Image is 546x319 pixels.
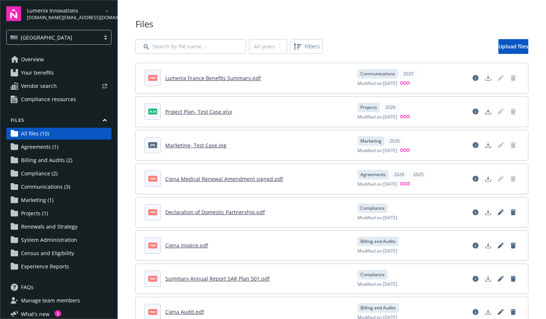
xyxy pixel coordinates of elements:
a: Communications (3) [6,181,111,193]
div: 2026 [381,103,399,112]
span: Compliance [360,271,385,278]
span: Delete document [507,139,519,151]
span: Overview [21,54,44,65]
span: pdf [148,309,157,315]
a: Delete document [507,206,519,218]
a: Edit document [495,306,507,318]
span: Modified on [DATE] [357,147,397,154]
span: Filters [291,41,321,52]
a: Experience Reports [6,261,111,272]
a: Billing and Audits (2) [6,154,111,166]
a: Census and Eligibility [6,247,111,259]
span: Renewals and Strategy [21,221,77,233]
span: pdf [148,176,157,181]
img: navigator-logo.svg [6,6,21,21]
a: Projects (1) [6,207,111,219]
button: Filters [290,39,323,54]
a: Edit document [495,106,507,117]
span: Communications [360,71,395,77]
a: View file details [470,173,481,185]
span: Edit document [495,173,507,185]
a: Upload files [498,39,528,54]
span: Manage team members [21,295,80,306]
a: View file details [470,240,481,251]
span: Compliance resources [21,93,76,105]
span: Experience Reports [21,261,69,272]
a: Vendor search [6,80,111,92]
a: Agreements (1) [6,141,111,153]
a: Renewals and Strategy [6,221,111,233]
span: Lumenix Innovations [27,7,103,14]
span: Census and Eligibility [21,247,74,259]
span: pdf [148,243,157,248]
a: Manage team members [6,295,111,306]
span: Marketing (1) [21,194,53,206]
a: Lumenix France Benefits Summary.pdf [165,75,261,82]
span: Upload files [498,43,528,50]
a: Project Plan- Test Case.xlsx [165,108,232,115]
span: pdf [148,209,157,215]
span: Delete document [507,173,519,185]
span: All files (10) [21,128,49,140]
div: 2026 [386,136,404,146]
a: Edit document [495,72,507,84]
a: Download document [482,273,494,285]
a: View file details [470,273,481,285]
a: Declaration of Domestic Partnership.pdf [165,209,265,216]
a: View file details [470,72,481,84]
span: Delete document [507,106,519,117]
a: View file details [470,206,481,218]
span: Billing and Audits [360,305,396,311]
a: Edit document [495,240,507,251]
span: FAQs [21,281,34,293]
span: Billing and Audits (2) [21,154,72,166]
a: Summary Annual Report SAR Plan 501.pdf [165,275,270,282]
span: jpg [148,142,157,148]
a: Marketing (1) [6,194,111,206]
div: 2025 [409,170,427,179]
a: Download document [482,139,494,151]
span: Modified on [DATE] [357,248,397,254]
span: Compliance [360,205,385,212]
div: 2025 [400,69,417,79]
span: Projects (1) [21,207,48,219]
span: Communications (3) [21,181,70,193]
a: Download document [482,72,494,84]
button: Files [6,117,111,126]
a: Your benefits [6,67,111,79]
a: Edit document [495,206,507,218]
span: Files [135,18,528,30]
a: Marketing- Test Case.jpg [165,142,227,149]
a: System Administration [6,234,111,246]
span: Marketing [360,138,381,144]
button: Lumenix Innovations[DOMAIN_NAME][EMAIL_ADDRESS][DOMAIN_NAME]arrowDropDown [27,6,111,21]
a: Compliance (2) [6,168,111,179]
span: Agreements (1) [21,141,58,153]
a: Download document [482,206,494,218]
a: Compliance resources [6,93,111,105]
span: pdf [148,75,157,80]
input: Search by file name... [135,39,246,54]
span: What ' s new [21,310,49,318]
a: Edit document [495,273,507,285]
span: Modified on [DATE] [357,80,397,87]
div: 2026 [390,170,408,179]
a: View file details [470,106,481,117]
span: Modified on [DATE] [357,281,397,288]
a: Download document [482,173,494,185]
a: Delete document [507,273,519,285]
span: Agreements [360,171,386,178]
div: 1 [55,310,61,317]
a: Cigna Audit.pdf [165,308,204,315]
span: Billing and Audits [360,238,396,245]
span: xlsx [148,109,157,114]
span: Edit document [495,139,507,151]
span: Filters [305,42,320,50]
a: FAQs [6,281,111,293]
a: Cigna Medical Renewal Amendment signed.pdf [165,175,283,182]
button: What's new1 [6,310,61,318]
span: Vendor search [21,80,57,92]
a: Download document [482,306,494,318]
